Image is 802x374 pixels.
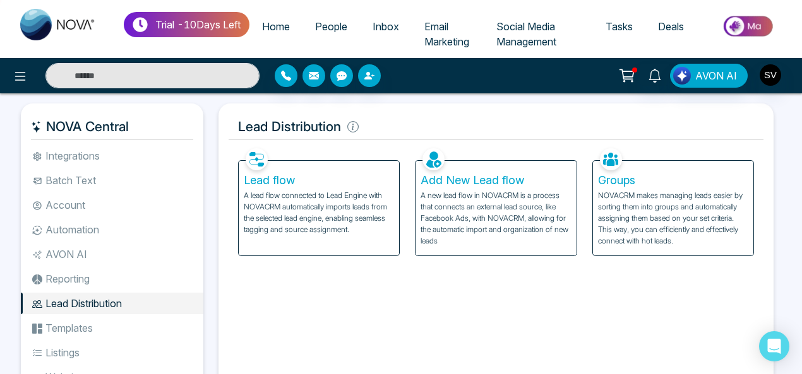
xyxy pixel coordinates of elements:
[155,17,241,32] p: Trial - 10 Days Left
[262,20,290,33] span: Home
[249,15,302,38] a: Home
[21,293,203,314] li: Lead Distribution
[673,67,691,85] img: Lead Flow
[593,15,645,38] a: Tasks
[645,15,697,38] a: Deals
[421,190,571,247] p: A new lead flow in NOVACRM is a process that connects an external lead source, like Facebook Ads,...
[421,173,571,187] h5: Add New Lead flow
[21,145,203,167] li: Integrations
[244,190,394,235] p: A lead flow connected to Lead Engine with NOVACRM automatically imports leads from the selected l...
[600,148,622,170] img: Groups
[360,15,412,38] a: Inbox
[703,12,794,40] img: Market-place.gif
[21,342,203,363] li: Listings
[302,15,360,38] a: People
[422,148,445,170] img: Add New Lead flow
[598,173,748,187] h5: Groups
[658,20,684,33] span: Deals
[21,243,203,265] li: AVON AI
[484,15,593,54] a: Social Media Management
[246,148,268,170] img: Lead flow
[21,194,203,216] li: Account
[315,20,347,33] span: People
[229,114,763,140] h5: Lead Distribution
[496,20,556,48] span: Social Media Management
[670,64,748,88] button: AVON AI
[412,15,484,54] a: Email Marketing
[373,20,399,33] span: Inbox
[21,268,203,289] li: Reporting
[606,20,633,33] span: Tasks
[21,219,203,240] li: Automation
[20,9,96,40] img: Nova CRM Logo
[31,114,193,140] h5: NOVA Central
[21,170,203,191] li: Batch Text
[598,190,748,247] p: NOVACRM makes managing leads easier by sorting them into groups and automatically assigning them ...
[244,173,394,187] h5: Lead flow
[759,331,789,361] div: Open Intercom Messenger
[424,20,469,48] span: Email Marketing
[21,317,203,339] li: Templates
[760,64,781,86] img: User Avatar
[695,68,737,83] span: AVON AI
